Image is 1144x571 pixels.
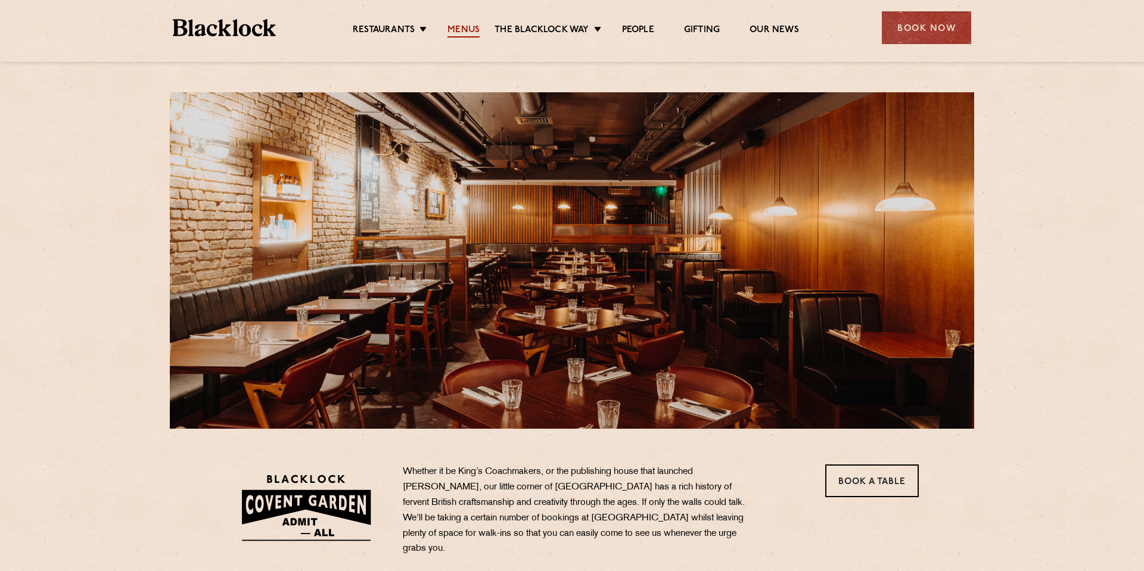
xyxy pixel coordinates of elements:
[750,24,799,38] a: Our News
[225,464,386,551] img: BLA_1470_CoventGarden_Website_Solid.svg
[684,24,720,38] a: Gifting
[622,24,654,38] a: People
[403,464,754,557] p: Whether it be King’s Coachmakers, or the publishing house that launched [PERSON_NAME], our little...
[882,11,971,44] div: Book Now
[495,24,589,38] a: The Blacklock Way
[447,24,480,38] a: Menus
[353,24,415,38] a: Restaurants
[825,464,919,497] a: Book a Table
[173,19,276,36] img: BL_Textured_Logo-footer-cropped.svg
